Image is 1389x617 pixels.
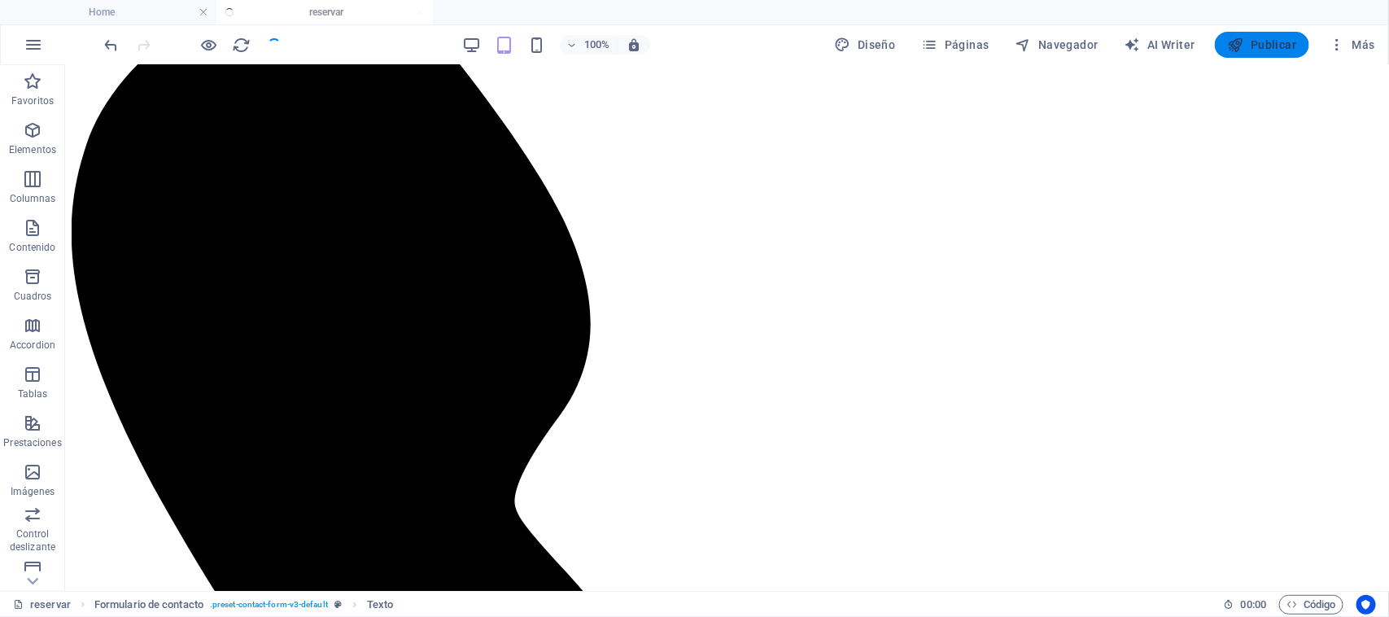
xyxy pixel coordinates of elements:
[828,32,902,58] div: Diseño (Ctrl+Alt+Y)
[1224,595,1267,615] h6: Tiempo de la sesión
[199,35,219,55] button: Haz clic para salir del modo de previsualización y seguir editando
[915,32,996,58] button: Páginas
[11,485,55,498] p: Imágenes
[3,436,61,449] p: Prestaciones
[334,600,342,609] i: Este elemento es un preajuste personalizable
[1016,37,1099,53] span: Navegador
[560,35,618,55] button: 100%
[1322,32,1382,58] button: Más
[835,37,896,53] span: Diseño
[103,36,121,55] i: Deshacer: Cambiar texto (Ctrl+Z)
[232,35,251,55] button: reload
[1125,37,1195,53] span: AI Writer
[210,595,328,615] span: . preset-contact-form-v3-default
[14,290,52,303] p: Cuadros
[1286,595,1336,615] span: Código
[13,595,71,615] a: Haz clic para cancelar la selección y doble clic para abrir páginas
[102,35,121,55] button: undo
[18,387,48,400] p: Tablas
[1356,595,1376,615] button: Usercentrics
[94,595,203,615] span: Haz clic para seleccionar y doble clic para editar
[1252,598,1255,610] span: :
[627,37,641,52] i: Al redimensionar, ajustar el nivel de zoom automáticamente para ajustarse al dispositivo elegido.
[9,241,55,254] p: Contenido
[11,94,54,107] p: Favoritos
[1118,32,1202,58] button: AI Writer
[1279,595,1343,615] button: Código
[10,339,55,352] p: Accordion
[922,37,989,53] span: Páginas
[828,32,902,58] button: Diseño
[1241,595,1266,615] span: 00 00
[233,36,251,55] i: Volver a cargar página
[94,595,394,615] nav: breadcrumb
[584,35,610,55] h6: 100%
[1215,32,1310,58] button: Publicar
[367,595,393,615] span: Haz clic para seleccionar y doble clic para editar
[1329,37,1375,53] span: Más
[10,192,56,205] p: Columnas
[1009,32,1105,58] button: Navegador
[9,143,56,156] p: Elementos
[1228,37,1297,53] span: Publicar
